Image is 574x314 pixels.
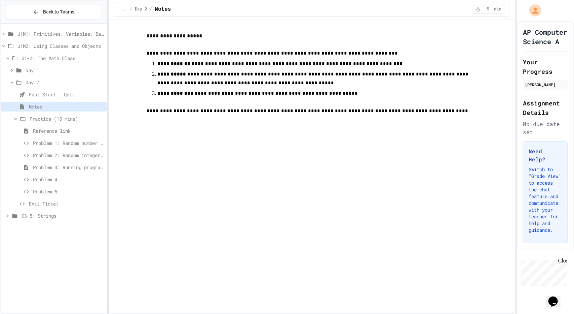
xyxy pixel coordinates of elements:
span: Day 2 [26,79,104,86]
button: Back to Teams [6,5,101,19]
span: Fast Start - Quiz [29,91,104,98]
span: / [130,7,132,12]
div: Chat with us now!Close [3,3,46,43]
span: Exit Ticket [29,200,104,207]
div: My Account [522,3,543,18]
span: Back to Teams [43,8,74,15]
span: min [494,7,501,12]
h2: Assignment Details [523,98,568,117]
h3: Need Help? [529,147,562,163]
span: Problem 4 [33,176,104,183]
h2: Your Progress [523,57,568,76]
span: Day 2 [135,7,147,12]
span: D1-2: The Math Class [22,55,104,62]
span: Day 1 [26,67,104,74]
span: Problem 1: Random number between 1-100 [33,139,104,147]
span: Problem 2: Random integer between 25-75 [33,152,104,159]
span: D3-5: Strings [22,212,104,219]
iframe: chat widget [546,287,567,307]
span: Notes [155,5,171,13]
span: U1M2: Using Classes and Objects [17,42,104,50]
span: Problem 3: Running programs [33,164,104,171]
div: No due date set [523,120,568,136]
span: / [150,7,152,12]
span: Reference link [33,127,104,134]
h1: AP Computer Science A [523,27,568,46]
span: U1M1: Primitives, Variables, Basic I/O [17,30,104,37]
span: Notes [29,103,104,110]
p: Switch to "Grade View" to access the chat feature and communicate with your teacher for help and ... [529,166,562,233]
span: 5 [483,7,493,12]
span: Practice (15 mins) [30,115,104,122]
iframe: chat widget [518,258,567,286]
div: [PERSON_NAME] [525,82,566,88]
span: Problem 5 [33,188,104,195]
span: ... [120,7,127,12]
